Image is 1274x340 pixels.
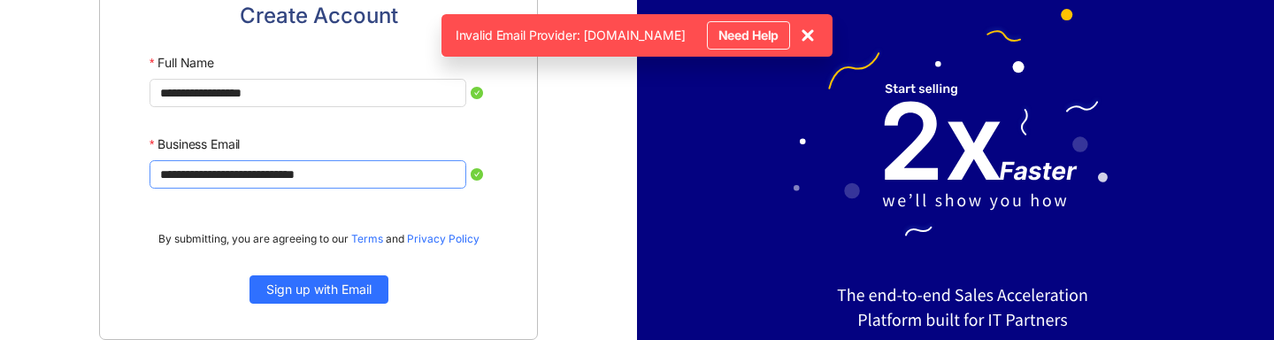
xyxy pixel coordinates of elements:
a: Privacy Policy [407,232,480,245]
span: Invalid Email Provider: [DOMAIN_NAME] [456,27,686,44]
span: Sign up with Email [266,280,372,299]
span: By submitting, you are agreeing to our and [158,231,480,247]
input: Full Name [150,79,466,107]
label: Full Name [150,47,214,79]
span: Need Help [718,27,779,44]
button: Need Help [707,21,791,50]
button: Sign up with Email [249,275,388,304]
label: Business Email [150,128,240,160]
a: Terms [351,232,383,245]
input: Business Email [150,160,466,189]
